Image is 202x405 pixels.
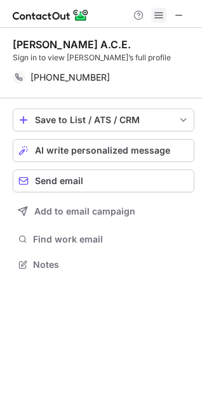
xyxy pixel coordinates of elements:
span: [PHONE_NUMBER] [30,72,110,83]
button: AI write personalized message [13,139,194,162]
button: save-profile-one-click [13,109,194,131]
button: Send email [13,169,194,192]
span: Add to email campaign [34,206,135,216]
button: Find work email [13,230,194,248]
div: Save to List / ATS / CRM [35,115,172,125]
span: Send email [35,176,83,186]
span: Notes [33,259,189,270]
div: [PERSON_NAME] A.C.E. [13,38,131,51]
button: Add to email campaign [13,200,194,223]
img: ContactOut v5.3.10 [13,8,89,23]
button: Notes [13,256,194,274]
div: Sign in to view [PERSON_NAME]’s full profile [13,52,194,63]
span: AI write personalized message [35,145,170,156]
span: Find work email [33,234,189,245]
